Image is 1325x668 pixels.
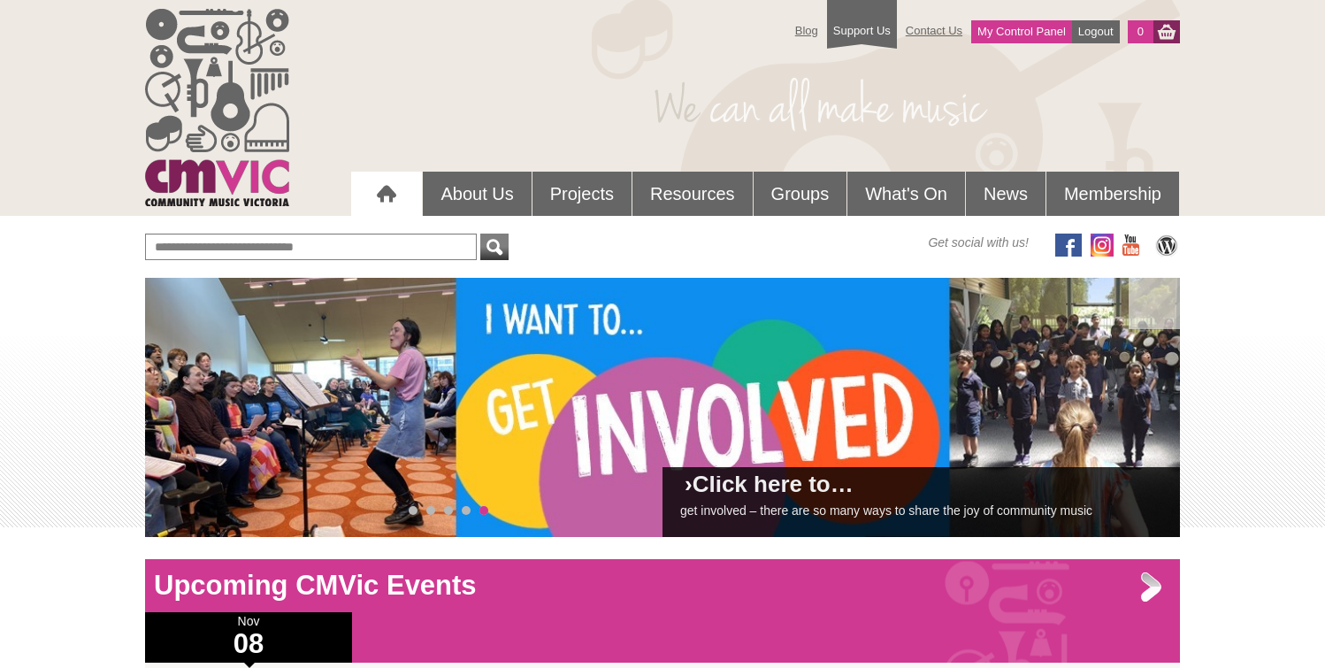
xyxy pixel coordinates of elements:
[928,234,1029,251] span: Get social with us!
[680,476,1162,502] h2: ›
[1072,20,1120,43] a: Logout
[754,172,847,216] a: Groups
[897,15,971,46] a: Contact Us
[680,503,1092,518] a: get involved – there are so many ways to share the joy of community music
[971,20,1072,43] a: My Control Panel
[786,15,827,46] a: Blog
[423,172,531,216] a: About Us
[693,471,854,497] a: Click here to…
[966,172,1045,216] a: News
[145,612,352,663] div: Nov
[145,630,352,658] h1: 08
[1153,234,1180,257] img: CMVic Blog
[1046,172,1179,216] a: Membership
[1091,234,1114,257] img: icon-instagram.png
[145,9,289,206] img: cmvic_logo.png
[847,172,965,216] a: What's On
[632,172,753,216] a: Resources
[532,172,632,216] a: Projects
[145,568,1180,603] h1: Upcoming CMVic Events
[1128,20,1153,43] a: 0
